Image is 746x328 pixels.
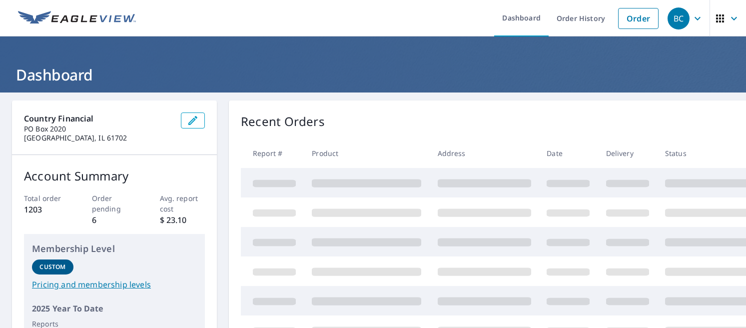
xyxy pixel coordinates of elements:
[668,7,690,29] div: BC
[430,138,539,168] th: Address
[32,242,197,255] p: Membership Level
[160,193,205,214] p: Avg. report cost
[32,302,197,314] p: 2025 Year To Date
[24,203,69,215] p: 1203
[24,193,69,203] p: Total order
[24,112,173,124] p: Country Financial
[12,64,734,85] h1: Dashboard
[304,138,429,168] th: Product
[598,138,657,168] th: Delivery
[241,138,304,168] th: Report #
[18,11,136,26] img: EV Logo
[92,193,137,214] p: Order pending
[539,138,598,168] th: Date
[160,214,205,226] p: $ 23.10
[39,262,65,271] p: Custom
[24,167,205,185] p: Account Summary
[618,8,659,29] a: Order
[92,214,137,226] p: 6
[24,133,173,142] p: [GEOGRAPHIC_DATA], IL 61702
[32,278,197,290] a: Pricing and membership levels
[24,124,173,133] p: PO Box 2020
[241,112,325,130] p: Recent Orders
